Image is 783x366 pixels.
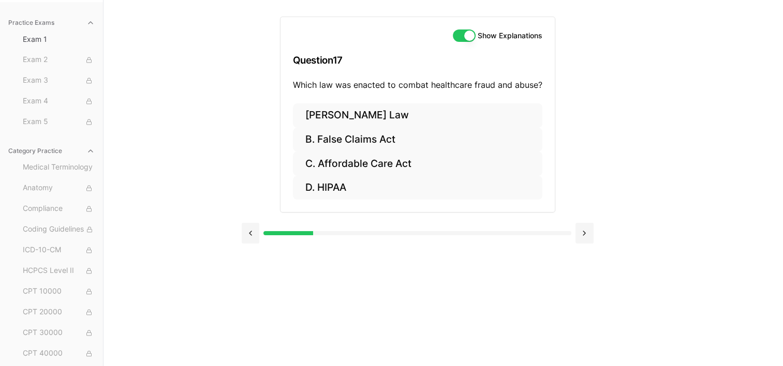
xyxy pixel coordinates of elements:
[19,52,99,68] button: Exam 2
[23,245,95,256] span: ICD-10-CM
[19,345,99,362] button: CPT 40000
[19,180,99,196] button: Anatomy
[23,34,95,44] span: Exam 1
[19,304,99,321] button: CPT 20000
[4,143,99,159] button: Category Practice
[4,14,99,31] button: Practice Exams
[23,54,95,66] span: Exam 2
[293,151,542,176] button: C. Affordable Care Act
[293,79,542,91] p: Which law was enacted to combat healthcare fraud and abuse?
[23,224,95,235] span: Coding Guidelines
[23,75,95,86] span: Exam 3
[23,286,95,297] span: CPT 10000
[23,348,95,359] span: CPT 40000
[19,221,99,238] button: Coding Guidelines
[19,72,99,89] button: Exam 3
[19,283,99,300] button: CPT 10000
[19,114,99,130] button: Exam 5
[19,263,99,279] button: HCPCS Level II
[293,128,542,152] button: B. False Claims Act
[23,327,95,339] span: CPT 30000
[293,45,542,75] h3: Question 17
[19,242,99,258] button: ICD-10-CM
[19,159,99,176] button: Medical Terminology
[23,182,95,194] span: Anatomy
[19,31,99,48] button: Exam 1
[23,203,95,215] span: Compliance
[23,96,95,107] span: Exam 4
[23,162,95,173] span: Medical Terminology
[19,325,99,341] button: CPT 30000
[23,265,95,277] span: HCPCS Level II
[23,307,95,318] span: CPT 20000
[19,201,99,217] button: Compliance
[19,93,99,110] button: Exam 4
[293,176,542,200] button: D. HIPAA
[293,103,542,128] button: [PERSON_NAME] Law
[478,32,542,39] label: Show Explanations
[23,116,95,128] span: Exam 5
